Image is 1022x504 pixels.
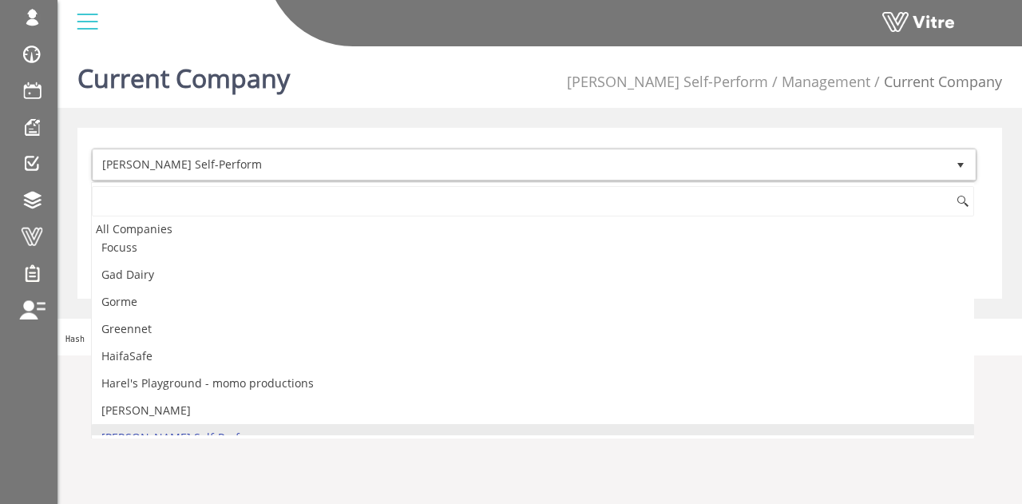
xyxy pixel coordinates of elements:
[870,72,1002,93] li: Current Company
[768,72,870,93] li: Management
[93,150,946,179] span: [PERSON_NAME] Self-Perform
[92,397,974,424] li: [PERSON_NAME]
[567,72,768,91] a: [PERSON_NAME] Self-Perform
[92,261,974,288] li: Gad Dairy
[92,315,974,343] li: Greennet
[92,288,974,315] li: Gorme
[946,150,975,180] span: select
[77,40,290,108] h1: Current Company
[92,218,974,240] div: All Companies
[92,343,974,370] li: HaifaSafe
[92,424,974,451] li: [PERSON_NAME] Self-Perform
[92,370,974,397] li: Harel's Playground - momo productions
[65,335,368,343] span: Hash 'a5c4531' Date '[DATE] 07:08:14 +0000' Branch 'Production'
[92,234,974,261] li: Focuss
